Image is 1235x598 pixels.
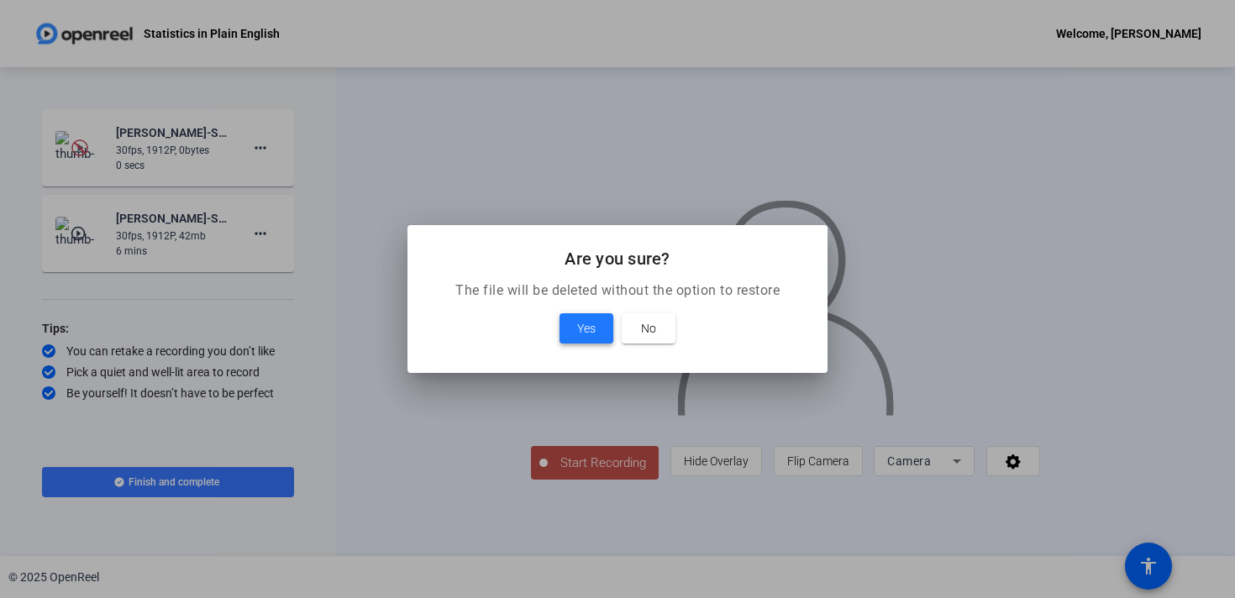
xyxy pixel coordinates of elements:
[641,318,656,338] span: No
[577,318,596,338] span: Yes
[428,245,807,272] h2: Are you sure?
[560,313,613,344] button: Yes
[428,281,807,301] p: The file will be deleted without the option to restore
[622,313,675,344] button: No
